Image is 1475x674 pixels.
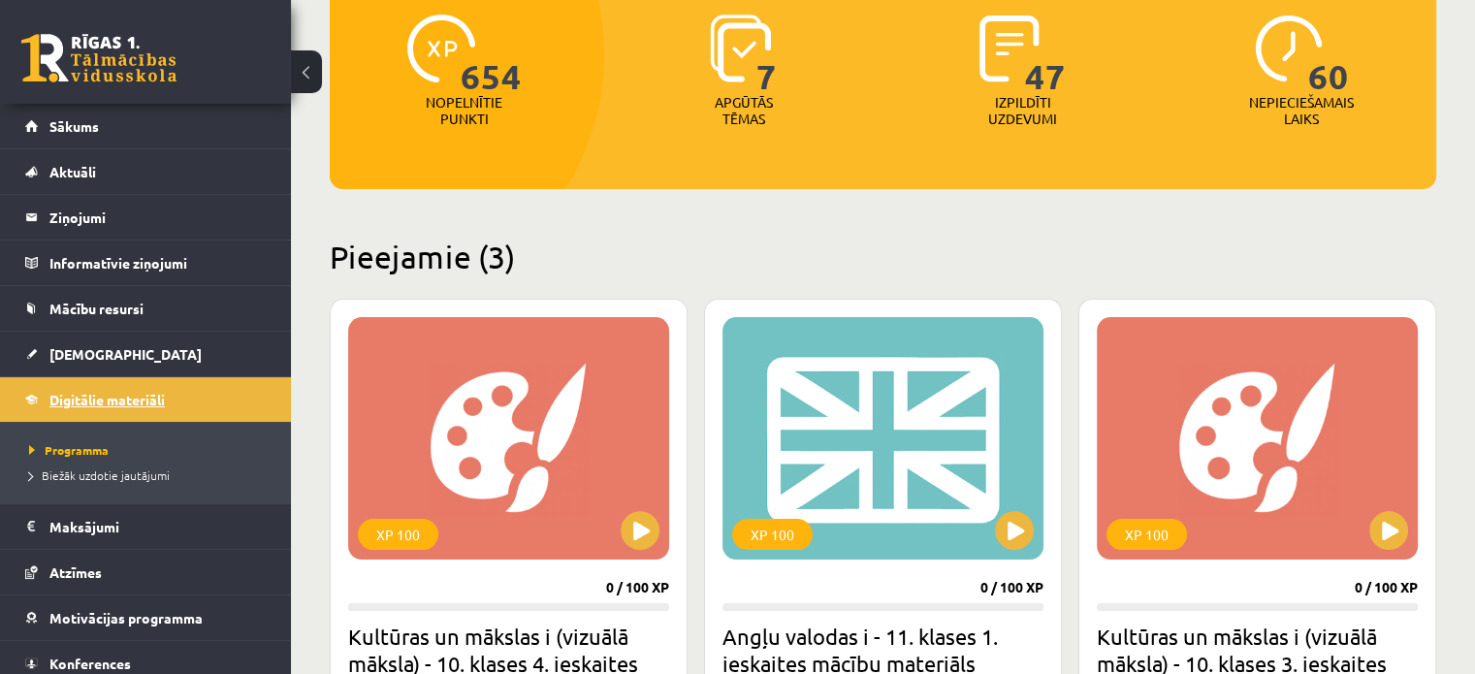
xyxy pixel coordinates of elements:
div: XP 100 [358,519,438,550]
img: icon-learned-topics-4a711ccc23c960034f471b6e78daf4a3bad4a20eaf4de84257b87e66633f6470.svg [710,15,771,82]
p: Nepieciešamais laiks [1249,94,1354,127]
a: Aktuāli [25,149,267,194]
a: Programma [29,441,272,459]
a: Mācību resursi [25,286,267,331]
img: icon-completed-tasks-ad58ae20a441b2904462921112bc710f1caf180af7a3daa7317a5a94f2d26646.svg [979,15,1040,82]
span: Mācību resursi [49,300,144,317]
a: Atzīmes [25,550,267,594]
span: 47 [1025,15,1066,94]
span: Aktuāli [49,163,96,180]
a: Motivācijas programma [25,595,267,640]
p: Nopelnītie punkti [426,94,502,127]
a: Ziņojumi [25,195,267,240]
legend: Maksājumi [49,504,267,549]
span: Digitālie materiāli [49,391,165,408]
img: icon-clock-7be60019b62300814b6bd22b8e044499b485619524d84068768e800edab66f18.svg [1255,15,1323,82]
span: [DEMOGRAPHIC_DATA] [49,345,202,363]
span: Sākums [49,117,99,135]
h2: Pieejamie (3) [330,238,1436,275]
a: [DEMOGRAPHIC_DATA] [25,332,267,376]
legend: Ziņojumi [49,195,267,240]
a: Informatīvie ziņojumi [25,241,267,285]
legend: Informatīvie ziņojumi [49,241,267,285]
div: XP 100 [1106,519,1187,550]
p: Izpildīti uzdevumi [984,94,1060,127]
span: Atzīmes [49,563,102,581]
a: Biežāk uzdotie jautājumi [29,466,272,484]
a: Sākums [25,104,267,148]
div: XP 100 [732,519,813,550]
span: Konferences [49,655,131,672]
a: Maksājumi [25,504,267,549]
span: 60 [1308,15,1349,94]
a: Rīgas 1. Tālmācības vidusskola [21,34,176,82]
img: icon-xp-0682a9bc20223a9ccc6f5883a126b849a74cddfe5390d2b41b4391c66f2066e7.svg [407,15,475,82]
span: 7 [756,15,777,94]
span: 654 [461,15,522,94]
p: Apgūtās tēmas [706,94,782,127]
span: Motivācijas programma [49,609,203,626]
a: Digitālie materiāli [25,377,267,422]
span: Biežāk uzdotie jautājumi [29,467,170,483]
span: Programma [29,442,109,458]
